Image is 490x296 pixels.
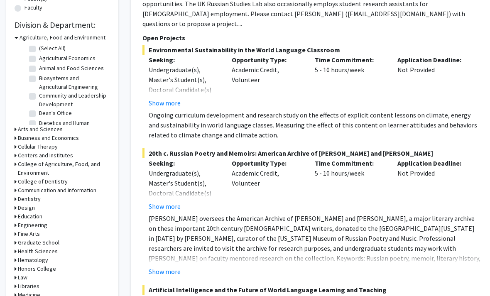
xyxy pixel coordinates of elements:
p: Ongoing curriculum development and research study on the effects of explicit content lessons on c... [149,110,480,140]
label: Dietetics and Human Nutrition [39,119,108,136]
h3: Agriculture, Food and Environment [20,33,105,42]
div: Academic Credit, Volunteer [225,158,309,211]
button: Show more [149,267,181,276]
h3: Engineering [18,221,47,230]
div: Not Provided [391,55,474,108]
h3: Dentistry [18,195,41,203]
div: Undergraduate(s), Master's Student(s), Doctoral Candidate(s) (PhD, MD, DMD, PharmD, etc.), Postdo... [149,65,219,144]
h3: Communication and Information [18,186,96,195]
h3: Business and Economics [18,134,79,142]
label: Community and Leadership Development [39,91,108,109]
label: (Select All) [39,44,66,53]
p: Time Commitment: [315,158,385,168]
div: Academic Credit, Volunteer [225,55,309,108]
label: Agricultural Economics [39,54,96,63]
p: Open Projects [142,33,480,43]
p: Seeking: [149,158,219,168]
div: Not Provided [391,158,474,211]
h3: Fine Arts [18,230,40,238]
h3: College of Agriculture, Food, and Environment [18,160,110,177]
label: Animal and Food Sciences [39,64,104,73]
p: Application Deadline: [397,158,468,168]
p: [PERSON_NAME] oversees the American Archive of [PERSON_NAME] and [PERSON_NAME], a major literary ... [149,213,480,273]
p: Application Deadline: [397,55,468,65]
h2: Division & Department: [15,20,110,30]
h3: College of Dentistry [18,177,68,186]
div: 5 - 10 hours/week [309,158,392,211]
p: Opportunity Type: [232,158,302,168]
button: Show more [149,201,181,211]
h3: Education [18,212,42,221]
h3: Arts and Sciences [18,125,63,134]
h3: Cellular Therapy [18,142,58,151]
h3: Honors College [18,264,56,273]
label: Biosystems and Agricultural Engineering [39,74,108,91]
iframe: Chat [6,259,35,290]
p: Opportunity Type: [232,55,302,65]
span: Artificial Intelligence and the Future of World Language Learning and Teaching [142,285,480,295]
p: Seeking: [149,55,219,65]
span: Environmental Sustainability in the World Language Classroom [142,45,480,55]
h3: Health Sciences [18,247,58,256]
button: Show more [149,98,181,108]
h3: Graduate School [18,238,59,247]
label: Dean's Office [39,109,72,117]
label: Faculty [24,3,42,12]
h3: Design [18,203,35,212]
span: 20th c. Russian Poetry and Memoirs: American Archive of [PERSON_NAME] and [PERSON_NAME] [142,148,480,158]
h3: Hematology [18,256,48,264]
div: 5 - 10 hours/week [309,55,392,108]
div: Undergraduate(s), Master's Student(s), Doctoral Candidate(s) (PhD, MD, DMD, PharmD, etc.), Postdo... [149,168,219,248]
p: Time Commitment: [315,55,385,65]
h3: Centers and Institutes [18,151,73,160]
